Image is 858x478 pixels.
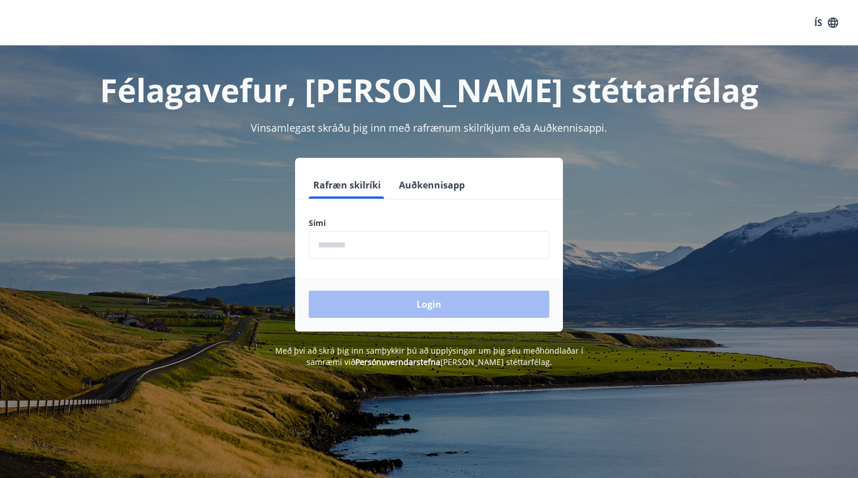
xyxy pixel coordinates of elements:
h1: Félagavefur, [PERSON_NAME] stéttarfélag [34,68,824,111]
label: Sími [309,217,549,229]
span: Vinsamlegast skráðu þig inn með rafrænum skilríkjum eða Auðkennisappi. [251,121,607,135]
button: Rafræn skilríki [309,171,385,199]
button: Auðkennisapp [394,171,469,199]
button: ÍS [808,12,844,33]
span: Með því að skrá þig inn samþykkir þú að upplýsingar um þig séu meðhöndlaðar í samræmi við [PERSON... [275,345,583,367]
a: Persónuverndarstefna [355,357,440,367]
